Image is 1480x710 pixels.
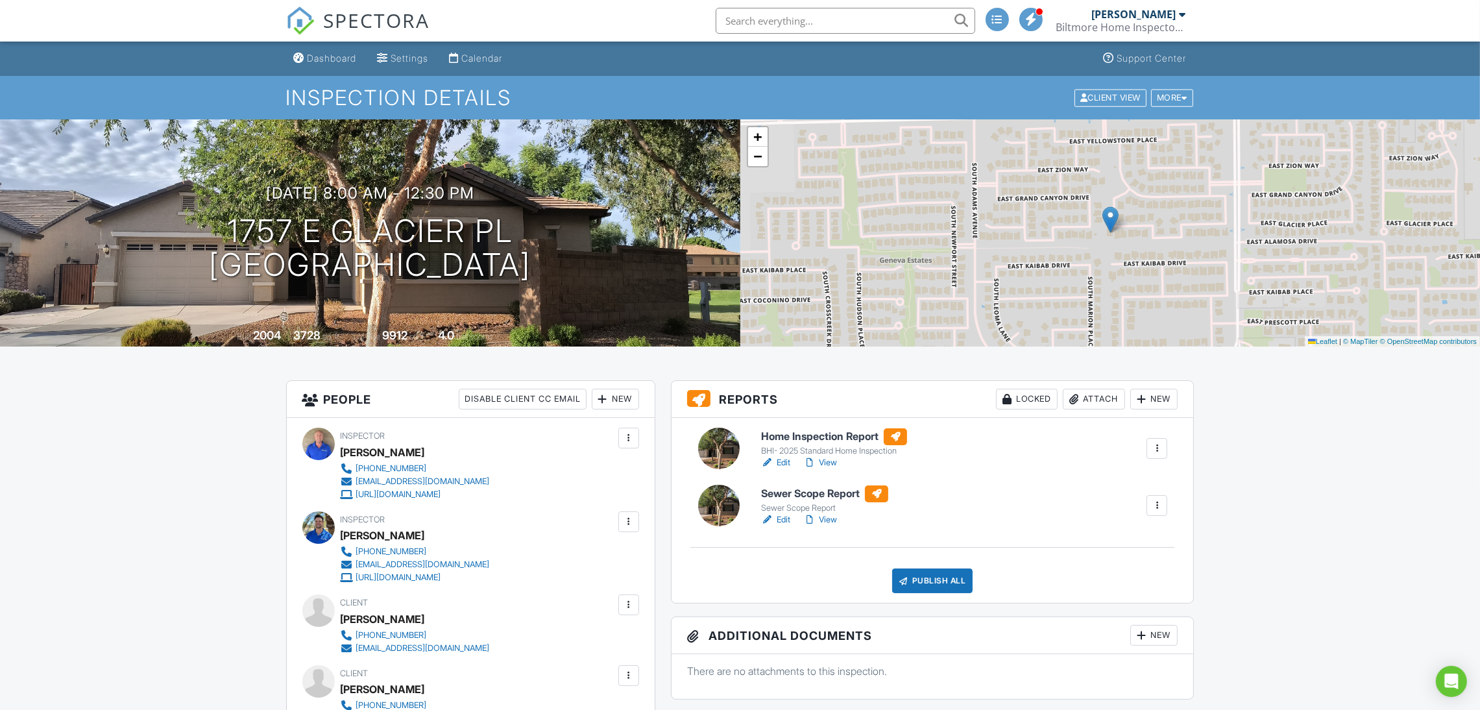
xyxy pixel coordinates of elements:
div: [EMAIL_ADDRESS][DOMAIN_NAME] [356,476,490,487]
div: New [1130,625,1178,646]
a: Sewer Scope Report Sewer Scope Report [761,485,888,514]
a: [EMAIL_ADDRESS][DOMAIN_NAME] [341,642,490,655]
div: Sewer Scope Report [761,503,888,513]
div: Locked [996,389,1058,410]
div: Client View [1074,89,1146,106]
img: Marker [1102,206,1119,233]
span: | [1339,337,1341,345]
a: [PHONE_NUMBER] [341,629,490,642]
h1: 1757 E Glacier Pl [GEOGRAPHIC_DATA] [209,214,531,283]
h3: Additional Documents [672,617,1194,654]
a: View [803,456,837,469]
span: Lot Size [353,332,380,341]
div: Settings [391,53,429,64]
div: New [1130,389,1178,410]
div: Support Center [1117,53,1187,64]
div: [URL][DOMAIN_NAME] [356,572,441,583]
h1: Inspection Details [286,86,1195,109]
span: bathrooms [456,332,493,341]
div: Publish All [892,569,973,593]
div: [URL][DOMAIN_NAME] [356,489,441,500]
a: Edit [761,513,790,526]
div: [EMAIL_ADDRESS][DOMAIN_NAME] [356,559,490,570]
span: Inspector [341,515,385,524]
div: 2004 [253,328,281,342]
input: Search everything... [716,8,975,34]
div: 3728 [293,328,321,342]
span: + [753,129,762,145]
span: Client [341,668,369,678]
h6: Home Inspection Report [761,428,907,445]
h3: [DATE] 8:00 am - 12:30 pm [266,184,474,202]
img: The Best Home Inspection Software - Spectora [286,6,315,35]
a: © MapTiler [1343,337,1378,345]
div: Calendar [462,53,503,64]
div: 4.0 [438,328,454,342]
div: [PERSON_NAME] [1092,8,1176,21]
div: BHI- 2025 Standard Home Inspection [761,446,907,456]
h3: Reports [672,381,1194,418]
p: There are no attachments to this inspection. [687,664,1178,678]
a: View [803,513,837,526]
div: Disable Client CC Email [459,389,587,410]
span: sq.ft. [409,332,426,341]
a: Settings [372,47,434,71]
a: [URL][DOMAIN_NAME] [341,571,490,584]
a: [EMAIL_ADDRESS][DOMAIN_NAME] [341,558,490,571]
div: New [592,389,639,410]
a: Home Inspection Report BHI- 2025 Standard Home Inspection [761,428,907,457]
div: [PHONE_NUMBER] [356,546,427,557]
span: sq. ft. [322,332,341,341]
a: Support Center [1098,47,1192,71]
div: Dashboard [308,53,357,64]
div: [PERSON_NAME] [341,443,425,462]
span: Inspector [341,431,385,441]
div: Attach [1063,389,1125,410]
div: 9912 [382,328,407,342]
div: [EMAIL_ADDRESS][DOMAIN_NAME] [356,643,490,654]
span: − [753,148,762,164]
a: Leaflet [1308,337,1337,345]
a: [URL][DOMAIN_NAME] [341,488,490,501]
h6: Sewer Scope Report [761,485,888,502]
a: [PHONE_NUMBER] [341,462,490,475]
span: Client [341,598,369,607]
div: [PHONE_NUMBER] [356,463,427,474]
div: More [1151,89,1193,106]
a: Client View [1073,92,1150,102]
div: [PERSON_NAME] [341,679,425,699]
div: [PERSON_NAME] [341,609,425,629]
a: Dashboard [289,47,362,71]
a: Edit [761,456,790,469]
span: Built [237,332,251,341]
a: SPECTORA [286,18,430,45]
a: © OpenStreetMap contributors [1380,337,1477,345]
a: Calendar [444,47,508,71]
a: [EMAIL_ADDRESS][DOMAIN_NAME] [341,475,490,488]
span: SPECTORA [324,6,430,34]
div: Biltmore Home Inspectors, LLC [1056,21,1186,34]
div: [PERSON_NAME] [341,526,425,545]
h3: People [287,381,655,418]
div: [PHONE_NUMBER] [356,630,427,641]
a: Zoom out [748,147,768,166]
a: Zoom in [748,127,768,147]
div: Open Intercom Messenger [1436,666,1467,697]
a: [PHONE_NUMBER] [341,545,490,558]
